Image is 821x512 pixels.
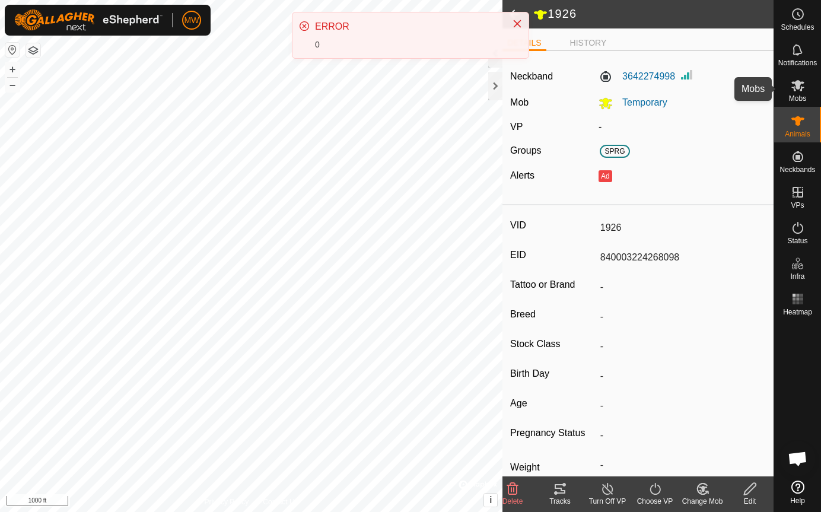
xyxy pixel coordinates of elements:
label: 3642274998 [599,69,675,84]
label: Alerts [510,170,534,180]
label: Breed [510,307,596,322]
label: Neckband [510,69,553,84]
span: i [489,495,492,505]
span: Infra [790,273,804,280]
label: EID [510,247,596,263]
span: Heatmap [783,309,812,316]
div: Edit [726,496,774,507]
span: Mobs [789,95,806,102]
h2: 1926 [533,7,774,22]
span: Notifications [778,59,817,66]
app-display-virtual-paddock-transition: - [599,122,602,132]
span: Status [787,237,807,244]
label: Stock Class [510,336,596,352]
button: i [484,494,497,507]
label: Age [510,396,596,411]
img: Gallagher Logo [14,9,163,31]
button: Reset Map [5,43,20,57]
label: VP [510,122,523,132]
button: Close [509,15,526,32]
div: ERROR [315,20,500,34]
span: Schedules [781,24,814,31]
div: 0 [315,39,500,51]
label: Groups [510,145,541,155]
label: Mob [510,97,529,107]
label: VID [510,218,596,233]
label: Weight [510,455,596,480]
button: Ad [599,170,612,182]
a: Privacy Policy [205,497,249,507]
label: Tattoo or Brand [510,277,596,292]
span: Temporary [613,97,667,107]
span: Neckbands [779,166,815,173]
span: MW [184,14,199,27]
div: Change Mob [679,496,726,507]
img: Signal strength [680,68,694,82]
span: Animals [785,131,810,138]
span: VPs [791,202,804,209]
span: Delete [502,497,523,505]
a: Contact Us [263,497,298,507]
label: Pregnancy Status [510,425,596,441]
div: Choose VP [631,496,679,507]
button: – [5,78,20,92]
button: + [5,62,20,77]
span: Help [790,497,805,504]
span: SPRG [600,145,630,158]
div: Open chat [780,441,816,476]
div: Tracks [536,496,584,507]
div: Turn Off VP [584,496,631,507]
button: Map Layers [26,43,40,58]
label: Birth Day [510,366,596,381]
a: Help [774,476,821,509]
li: HISTORY [565,37,612,49]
